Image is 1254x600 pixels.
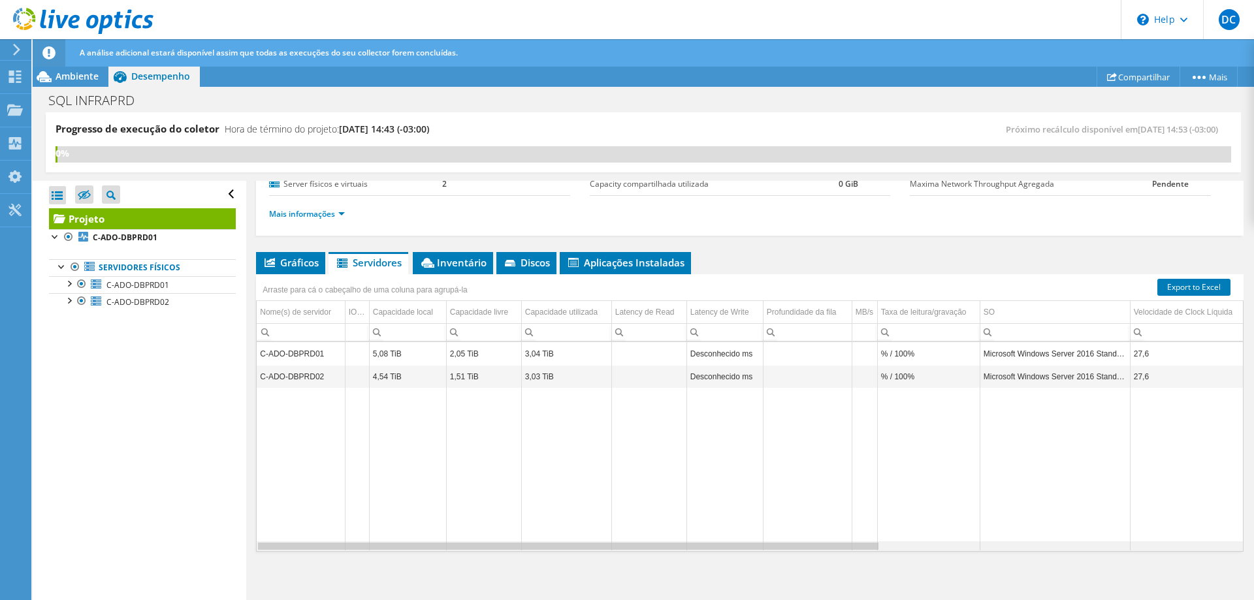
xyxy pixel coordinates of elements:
td: Column Nome(s) de servidor, Value C-ADO-DBPRD01 [257,342,345,365]
a: Servidores físicos [49,259,236,276]
div: Profundidade da fila [767,304,837,320]
span: A análise adicional estará disponível assim que todas as execuções do seu collector forem concluí... [80,47,458,58]
div: Capacidade utilizada [525,304,598,320]
td: Column IOPS, Value [345,342,369,365]
td: Column Latency de Write, Filter cell [686,323,763,341]
td: Capacidade utilizada Column [521,301,611,324]
label: Maxima Network Throughput Agregada [910,178,1152,191]
b: C-ADO-DBPRD01 [93,232,157,243]
div: Latency de Read [615,304,675,320]
td: Column Latency de Write, Value Desconhecido ms [686,342,763,365]
td: Latency de Read Column [611,301,686,324]
label: Server físicos e virtuais [269,178,442,191]
div: Latency de Write [690,304,749,320]
td: MB/s Column [852,301,877,324]
td: Column Capacidade livre, Value 2,05 TiB [446,342,521,365]
td: Column Profundidade da fila, Filter cell [763,323,852,341]
td: Column Nome(s) de servidor, Filter cell [257,323,345,341]
td: Column Latency de Read, Filter cell [611,323,686,341]
td: Column MB/s, Filter cell [852,323,877,341]
span: Servidores [335,256,402,269]
div: SO [984,304,995,320]
span: [DATE] 14:43 (-03:00) [339,123,429,135]
td: Column Velocidade de Clock Líquida, Value 27,6 [1130,365,1246,388]
td: Column Capacidade utilizada, Value 3,03 TiB [521,365,611,388]
td: Column Velocidade de Clock Líquida, Filter cell [1130,323,1246,341]
td: Capacidade local Column [369,301,446,324]
div: Capacidade livre [450,304,508,320]
td: Column MB/s, Value [852,342,877,365]
div: Velocidade de Clock Líquida [1134,304,1232,320]
td: Column Capacidade livre, Filter cell [446,323,521,341]
td: Taxa de leitura/gravação Column [877,301,980,324]
td: Column Profundidade da fila, Value [763,365,852,388]
td: Column Capacidade local, Value 5,08 TiB [369,342,446,365]
div: Arraste para cá o cabeçalho de uma coluna para agrupá-la [259,281,471,299]
div: Nome(s) de servidor [260,304,331,320]
td: Column Capacidade utilizada, Value 3,04 TiB [521,342,611,365]
td: Column Latency de Read, Value [611,365,686,388]
a: C-ADO-DBPRD01 [49,276,236,293]
h1: SQL INFRAPRD [42,93,155,108]
td: IOPS Column [345,301,369,324]
td: Column Latency de Read, Value [611,342,686,365]
span: DC [1219,9,1240,30]
svg: \n [1137,14,1149,25]
label: Capacity compartilhada utilizada [590,178,839,191]
b: Pendente [1152,178,1189,189]
td: Column Nome(s) de servidor, Value C-ADO-DBPRD02 [257,365,345,388]
span: Aplicações Instaladas [566,256,684,269]
td: Velocidade de Clock Líquida Column [1130,301,1246,324]
td: Column Capacidade local, Value 4,54 TiB [369,365,446,388]
td: Column Taxa de leitura/gravação, Filter cell [877,323,980,341]
a: Compartilhar [1097,67,1180,87]
td: Column Taxa de leitura/gravação, Value % / 100% [877,365,980,388]
h4: Hora de término do projeto: [225,122,429,136]
td: Column Capacidade local, Filter cell [369,323,446,341]
td: Column SO, Filter cell [980,323,1130,341]
a: C-ADO-DBPRD01 [49,229,236,246]
td: Column MB/s, Value [852,365,877,388]
td: Column Taxa de leitura/gravação, Value % / 100% [877,342,980,365]
td: Capacidade livre Column [446,301,521,324]
b: 2 [442,178,447,189]
td: Column Latency de Write, Value Desconhecido ms [686,365,763,388]
div: 0% [56,146,57,161]
a: Export to Excel [1157,279,1230,296]
span: Gráficos [263,256,319,269]
td: Column SO, Value Microsoft Windows Server 2016 Standard [980,365,1130,388]
span: Ambiente [56,70,99,82]
div: Capacidade local [373,304,433,320]
td: Column Capacidade utilizada, Filter cell [521,323,611,341]
span: C-ADO-DBPRD02 [106,296,169,308]
span: Desempenho [131,70,190,82]
span: Discos [503,256,550,269]
td: Column Profundidade da fila, Value [763,342,852,365]
div: IOPS [349,304,366,320]
span: Próximo recálculo disponível em [1006,123,1225,135]
span: [DATE] 14:53 (-03:00) [1138,123,1218,135]
div: Data grid [256,274,1244,552]
span: Inventário [419,256,487,269]
a: Mais [1180,67,1238,87]
td: Profundidade da fila Column [763,301,852,324]
td: Latency de Write Column [686,301,763,324]
a: Projeto [49,208,236,229]
td: Column SO, Value Microsoft Windows Server 2016 Standard [980,342,1130,365]
td: Column IOPS, Value [345,365,369,388]
div: Taxa de leitura/gravação [881,304,967,320]
td: Nome(s) de servidor Column [257,301,345,324]
b: 0 GiB [839,178,858,189]
a: C-ADO-DBPRD02 [49,293,236,310]
td: Column Velocidade de Clock Líquida, Value 27,6 [1130,342,1246,365]
span: C-ADO-DBPRD01 [106,279,169,291]
td: Column IOPS, Filter cell [345,323,369,341]
div: MB/s [856,304,874,320]
td: Column Capacidade livre, Value 1,51 TiB [446,365,521,388]
a: Mais informações [269,208,345,219]
td: SO Column [980,301,1130,324]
